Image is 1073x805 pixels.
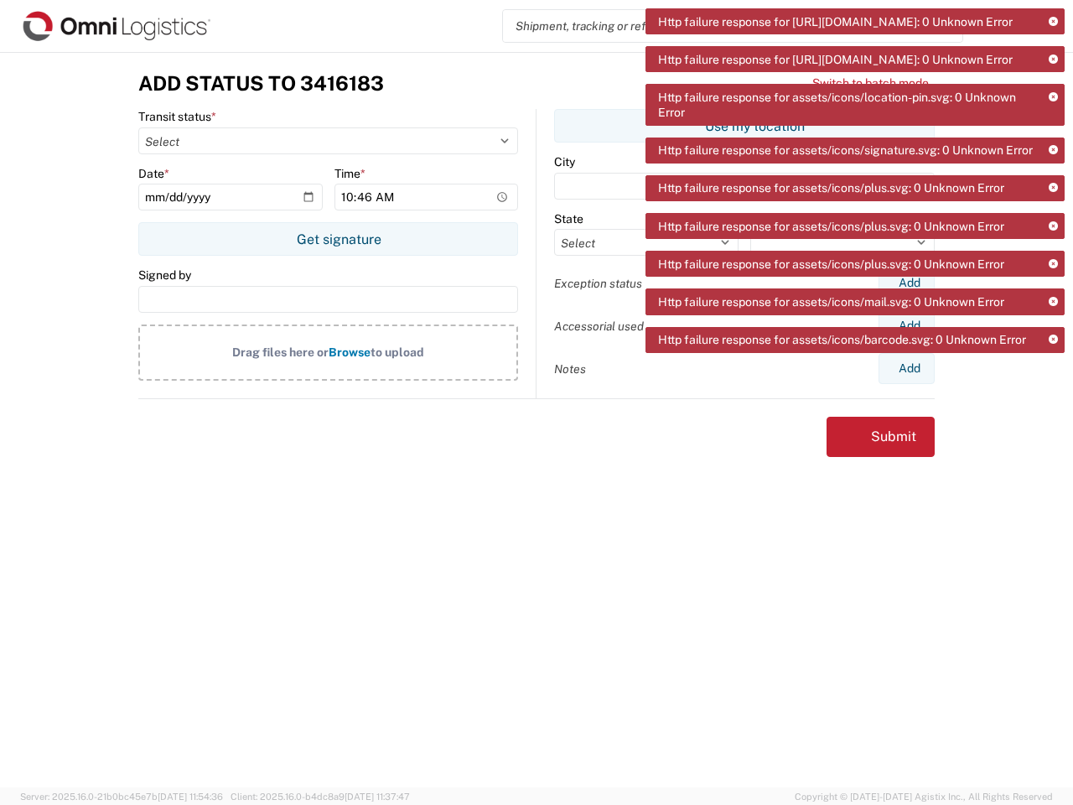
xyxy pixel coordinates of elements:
[658,294,1004,309] span: Http failure response for assets/icons/mail.svg: 0 Unknown Error
[554,319,644,334] label: Accessorial used
[503,10,937,42] input: Shipment, tracking or reference number
[334,166,365,181] label: Time
[345,792,410,802] span: [DATE] 11:37:47
[658,52,1013,67] span: Http failure response for [URL][DOMAIN_NAME]: 0 Unknown Error
[795,789,1053,804] span: Copyright © [DATE]-[DATE] Agistix Inc., All Rights Reserved
[138,267,191,283] label: Signed by
[20,792,223,802] span: Server: 2025.16.0-21b0bc45e7b
[658,180,1004,195] span: Http failure response for assets/icons/plus.svg: 0 Unknown Error
[554,211,583,226] label: State
[232,345,329,359] span: Drag files here or
[138,166,169,181] label: Date
[554,154,575,169] label: City
[827,417,935,457] button: Submit
[658,219,1004,234] span: Http failure response for assets/icons/plus.svg: 0 Unknown Error
[231,792,410,802] span: Client: 2025.16.0-b4dc8a9
[138,71,384,96] h3: Add Status to 3416183
[554,276,642,291] label: Exception status
[554,109,935,143] button: Use my location
[158,792,223,802] span: [DATE] 11:54:36
[138,109,216,124] label: Transit status
[658,14,1013,29] span: Http failure response for [URL][DOMAIN_NAME]: 0 Unknown Error
[329,345,371,359] span: Browse
[879,353,935,384] button: Add
[658,90,1037,120] span: Http failure response for assets/icons/location-pin.svg: 0 Unknown Error
[554,361,586,377] label: Notes
[371,345,424,359] span: to upload
[658,257,1004,272] span: Http failure response for assets/icons/plus.svg: 0 Unknown Error
[658,143,1033,158] span: Http failure response for assets/icons/signature.svg: 0 Unknown Error
[658,332,1026,347] span: Http failure response for assets/icons/barcode.svg: 0 Unknown Error
[138,222,518,256] button: Get signature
